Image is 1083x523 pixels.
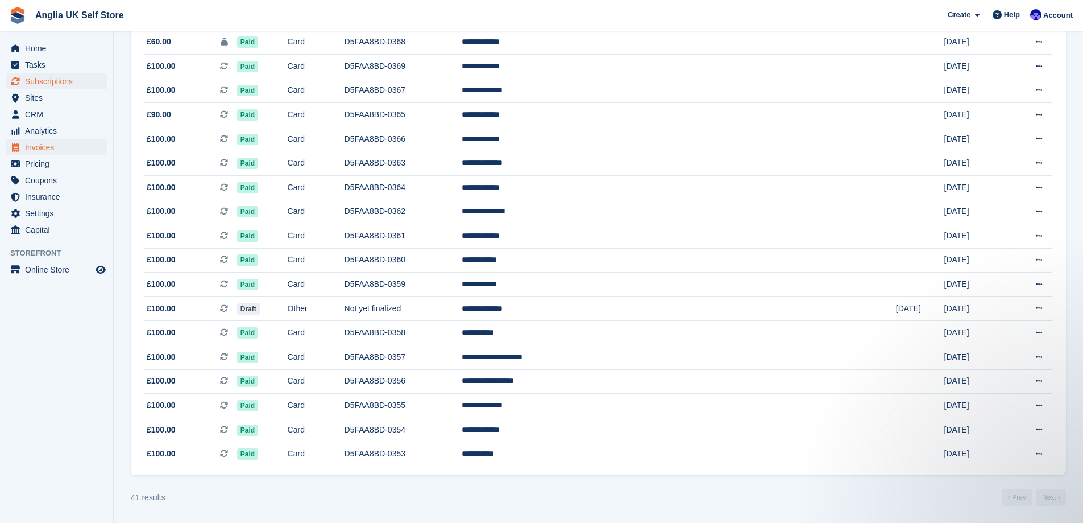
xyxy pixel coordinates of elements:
span: Home [25,40,93,56]
span: £100.00 [147,303,176,315]
td: Card [288,54,345,79]
td: D5FAA8BD-0365 [345,103,462,127]
span: Paid [237,448,258,460]
td: Card [288,248,345,273]
span: £100.00 [147,351,176,363]
span: Paid [237,158,258,169]
td: Not yet finalized [345,296,462,321]
td: Card [288,30,345,55]
td: [DATE] [944,79,1007,103]
a: menu [6,123,107,139]
span: Storefront [10,248,113,259]
td: [DATE] [944,418,1007,442]
td: [DATE] [944,30,1007,55]
td: Other [288,296,345,321]
td: D5FAA8BD-0367 [345,79,462,103]
div: 41 results [131,492,165,504]
a: menu [6,189,107,205]
a: menu [6,262,107,278]
span: Paid [237,400,258,411]
td: D5FAA8BD-0353 [345,442,462,466]
span: Paid [237,327,258,339]
span: £60.00 [147,36,171,48]
span: Capital [25,222,93,238]
td: D5FAA8BD-0357 [345,345,462,370]
a: menu [6,57,107,73]
td: D5FAA8BD-0360 [345,248,462,273]
td: Card [288,175,345,200]
span: £100.00 [147,448,176,460]
td: Card [288,418,345,442]
span: Insurance [25,189,93,205]
span: £100.00 [147,84,176,96]
a: menu [6,106,107,122]
a: Previous [1002,489,1032,506]
span: £100.00 [147,375,176,387]
span: £100.00 [147,424,176,436]
span: Subscriptions [25,73,93,89]
td: Card [288,369,345,394]
img: stora-icon-8386f47178a22dfd0bd8f6a31ec36ba5ce8667c1dd55bd0f319d3a0aa187defe.svg [9,7,26,24]
span: Paid [237,85,258,96]
span: Help [1004,9,1020,20]
td: [DATE] [944,321,1007,345]
span: Coupons [25,172,93,188]
td: D5FAA8BD-0359 [345,273,462,297]
span: £100.00 [147,327,176,339]
a: menu [6,172,107,188]
span: £90.00 [147,109,171,121]
td: [DATE] [944,345,1007,370]
span: Account [1043,10,1073,21]
a: Next [1036,489,1066,506]
td: D5FAA8BD-0363 [345,151,462,176]
span: Paid [237,206,258,217]
span: Paid [237,109,258,121]
td: [DATE] [944,296,1007,321]
td: [DATE] [944,369,1007,394]
span: Pricing [25,156,93,172]
td: [DATE] [944,151,1007,176]
span: Sites [25,90,93,106]
td: Card [288,224,345,249]
a: Preview store [94,263,107,277]
span: Paid [237,134,258,145]
a: menu [6,222,107,238]
td: D5FAA8BD-0358 [345,321,462,345]
span: £100.00 [147,278,176,290]
span: Paid [237,230,258,242]
img: Lewis Scotney [1030,9,1041,20]
span: £100.00 [147,254,176,266]
a: menu [6,139,107,155]
td: Card [288,200,345,224]
td: Card [288,394,345,418]
td: D5FAA8BD-0366 [345,127,462,151]
span: Draft [237,303,260,315]
a: Anglia UK Self Store [31,6,128,24]
td: [DATE] [944,103,1007,127]
span: £100.00 [147,182,176,193]
td: Card [288,151,345,176]
span: Tasks [25,57,93,73]
td: D5FAA8BD-0361 [345,224,462,249]
td: [DATE] [944,175,1007,200]
span: £100.00 [147,400,176,411]
a: menu [6,40,107,56]
span: £100.00 [147,157,176,169]
span: Paid [237,352,258,363]
span: Online Store [25,262,93,278]
td: Card [288,273,345,297]
td: [DATE] [944,200,1007,224]
td: Card [288,127,345,151]
span: £100.00 [147,133,176,145]
td: [DATE] [944,54,1007,79]
td: D5FAA8BD-0362 [345,200,462,224]
span: Paid [237,254,258,266]
span: Paid [237,279,258,290]
span: Settings [25,205,93,221]
td: [DATE] [944,248,1007,273]
span: Paid [237,376,258,387]
span: Paid [237,182,258,193]
td: [DATE] [944,127,1007,151]
td: Card [288,345,345,370]
a: menu [6,73,107,89]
